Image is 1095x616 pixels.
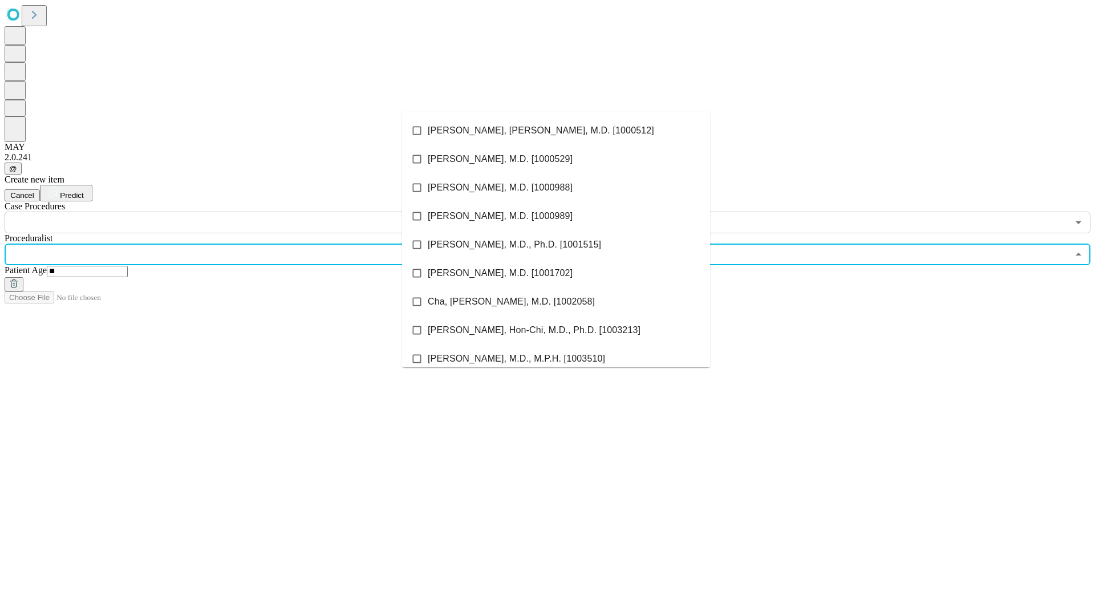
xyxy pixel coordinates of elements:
[5,265,47,275] span: Patient Age
[40,185,92,201] button: Predict
[1070,214,1086,230] button: Open
[9,164,17,173] span: @
[428,124,654,137] span: [PERSON_NAME], [PERSON_NAME], M.D. [1000512]
[428,323,640,337] span: [PERSON_NAME], Hon-Chi, M.D., Ph.D. [1003213]
[10,191,34,200] span: Cancel
[428,209,573,223] span: [PERSON_NAME], M.D. [1000989]
[5,152,1090,163] div: 2.0.241
[428,152,573,166] span: [PERSON_NAME], M.D. [1000529]
[1070,246,1086,262] button: Close
[428,295,595,309] span: Cha, [PERSON_NAME], M.D. [1002058]
[5,233,52,243] span: Proceduralist
[5,201,65,211] span: Scheduled Procedure
[5,189,40,201] button: Cancel
[428,352,605,366] span: [PERSON_NAME], M.D., M.P.H. [1003510]
[428,238,601,252] span: [PERSON_NAME], M.D., Ph.D. [1001515]
[5,142,1090,152] div: MAY
[428,266,573,280] span: [PERSON_NAME], M.D. [1001702]
[60,191,83,200] span: Predict
[5,175,64,184] span: Create new item
[5,163,22,175] button: @
[428,181,573,194] span: [PERSON_NAME], M.D. [1000988]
